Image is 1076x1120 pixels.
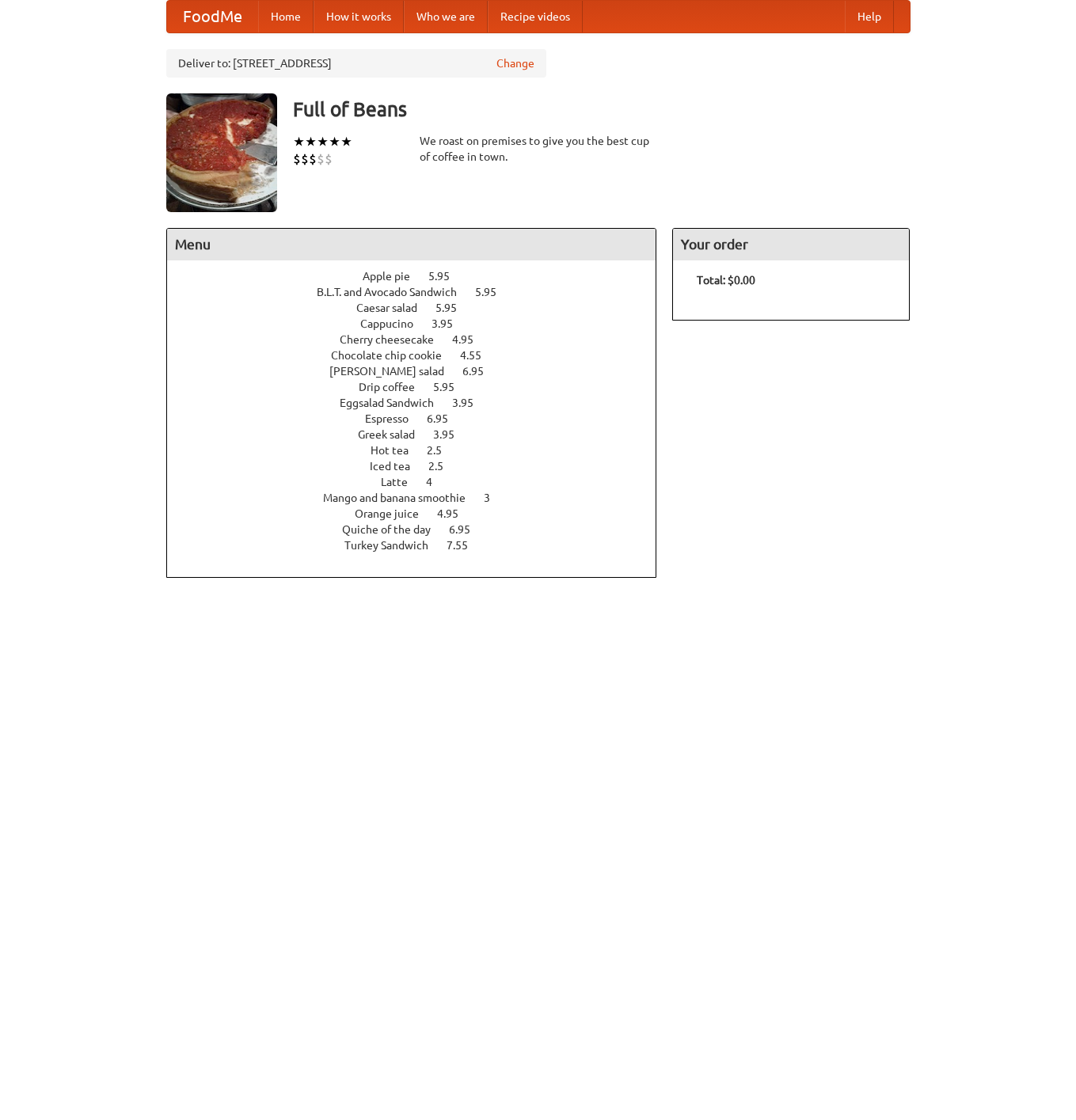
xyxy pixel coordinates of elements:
span: Apple pie [363,270,426,283]
img: angular.jpg [166,93,277,212]
span: 5.95 [433,381,470,393]
span: 4.55 [460,349,497,362]
span: Latte [381,476,424,488]
span: 5.95 [428,270,466,283]
span: 3 [484,492,506,504]
span: 3.95 [452,397,489,409]
li: $ [317,150,325,168]
h4: Menu [167,229,656,260]
span: 4 [426,476,448,488]
h3: Full of Beans [293,93,911,125]
a: Drip coffee 5.95 [359,381,484,393]
span: 4.95 [452,333,489,346]
span: Chocolate chip cookie [331,349,458,362]
li: ★ [305,133,317,150]
span: Caesar salad [356,302,433,314]
span: 7.55 [447,539,484,552]
li: $ [309,150,317,168]
a: Mango and banana smoothie 3 [323,492,519,504]
a: Recipe videos [488,1,583,32]
span: Quiche of the day [342,523,447,536]
span: 3.95 [433,428,470,441]
span: 2.5 [427,444,458,457]
a: Cherry cheesecake 4.95 [340,333,503,346]
a: Turkey Sandwich 7.55 [344,539,497,552]
a: Espresso 6.95 [365,412,477,425]
a: Chocolate chip cookie 4.55 [331,349,511,362]
a: [PERSON_NAME] salad 6.95 [329,365,513,378]
span: 6.95 [449,523,486,536]
li: ★ [293,133,305,150]
span: Hot tea [371,444,424,457]
span: Cherry cheesecake [340,333,450,346]
span: Eggsalad Sandwich [340,397,450,409]
span: 3.95 [432,317,469,330]
li: $ [293,150,301,168]
a: Help [845,1,894,32]
span: Mango and banana smoothie [323,492,481,504]
a: B.L.T. and Avocado Sandwich 5.95 [317,286,526,298]
h4: Your order [673,229,909,260]
span: 6.95 [462,365,500,378]
a: Quiche of the day 6.95 [342,523,500,536]
span: 2.5 [428,460,459,473]
a: Caesar salad 5.95 [356,302,486,314]
span: 6.95 [427,412,464,425]
span: [PERSON_NAME] salad [329,365,460,378]
li: $ [301,150,309,168]
a: How it works [314,1,404,32]
a: Eggsalad Sandwich 3.95 [340,397,503,409]
span: 5.95 [475,286,512,298]
li: ★ [340,133,352,150]
a: Home [258,1,314,32]
a: Orange juice 4.95 [355,507,488,520]
span: B.L.T. and Avocado Sandwich [317,286,473,298]
a: Cappucino 3.95 [360,317,482,330]
span: Turkey Sandwich [344,539,444,552]
li: ★ [317,133,329,150]
span: Greek salad [358,428,431,441]
a: Iced tea 2.5 [370,460,473,473]
a: Who we are [404,1,488,32]
li: $ [325,150,333,168]
span: Espresso [365,412,424,425]
span: Cappucino [360,317,429,330]
span: Orange juice [355,507,435,520]
span: 5.95 [435,302,473,314]
a: FoodMe [167,1,258,32]
a: Apple pie 5.95 [363,270,479,283]
span: Iced tea [370,460,426,473]
li: ★ [329,133,340,150]
a: Greek salad 3.95 [358,428,484,441]
div: We roast on premises to give you the best cup of coffee in town. [420,133,657,165]
b: Total: $0.00 [697,274,755,287]
span: 4.95 [437,507,474,520]
a: Hot tea 2.5 [371,444,471,457]
span: Drip coffee [359,381,431,393]
a: Change [496,55,534,71]
a: Latte 4 [381,476,462,488]
div: Deliver to: [STREET_ADDRESS] [166,49,546,78]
